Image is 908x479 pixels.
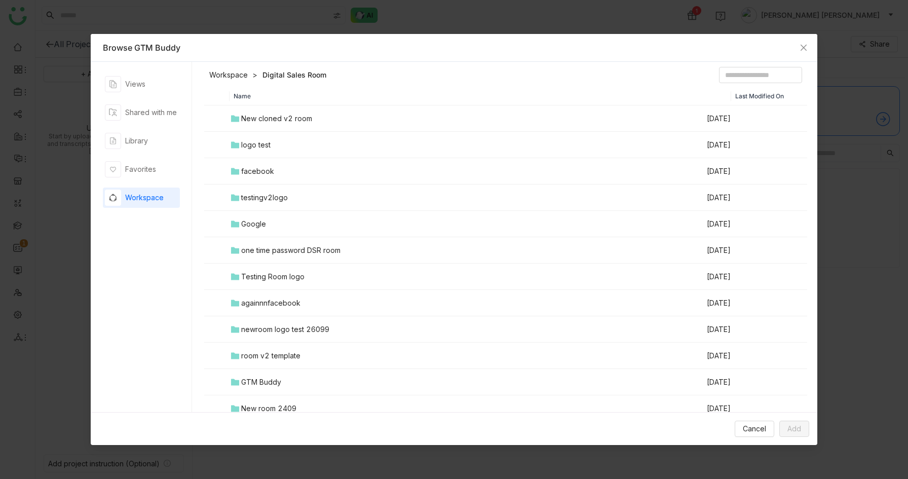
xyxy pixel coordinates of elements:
div: New cloned v2 room [241,113,312,124]
div: Favorites [125,164,156,175]
td: [DATE] [706,158,782,185]
div: Workspace [125,192,164,203]
button: Add [779,421,809,437]
div: newroom logo test 26099 [241,324,329,335]
div: room v2 template [241,350,300,361]
th: Last Modified On [731,87,807,105]
td: [DATE] [706,343,782,369]
a: Digital Sales Room [262,70,326,80]
div: testingv2logo [241,192,288,203]
div: Browse GTM Buddy [103,42,805,53]
button: Close [790,34,817,61]
div: facebook [241,166,274,177]
td: [DATE] [706,185,782,211]
td: [DATE] [706,132,782,158]
div: Shared with me [125,107,177,118]
th: Name [230,87,731,105]
button: Cancel [735,421,774,437]
td: [DATE] [706,290,782,316]
td: [DATE] [706,264,782,290]
div: one time password DSR room [241,245,340,256]
td: [DATE] [706,369,782,395]
div: Views [125,79,145,90]
div: GTM Buddy [241,377,281,388]
a: Workspace [209,70,248,80]
td: [DATE] [706,316,782,343]
td: [DATE] [706,105,782,132]
div: Library [125,135,148,146]
div: againnnfacebook [241,298,300,309]
td: [DATE] [706,237,782,264]
div: Testing Room logo [241,271,305,282]
div: logo test [241,139,271,151]
div: New room 2409 [241,403,296,414]
div: Google [241,218,266,230]
span: Cancel [743,423,766,434]
td: [DATE] [706,211,782,237]
td: [DATE] [706,395,782,422]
